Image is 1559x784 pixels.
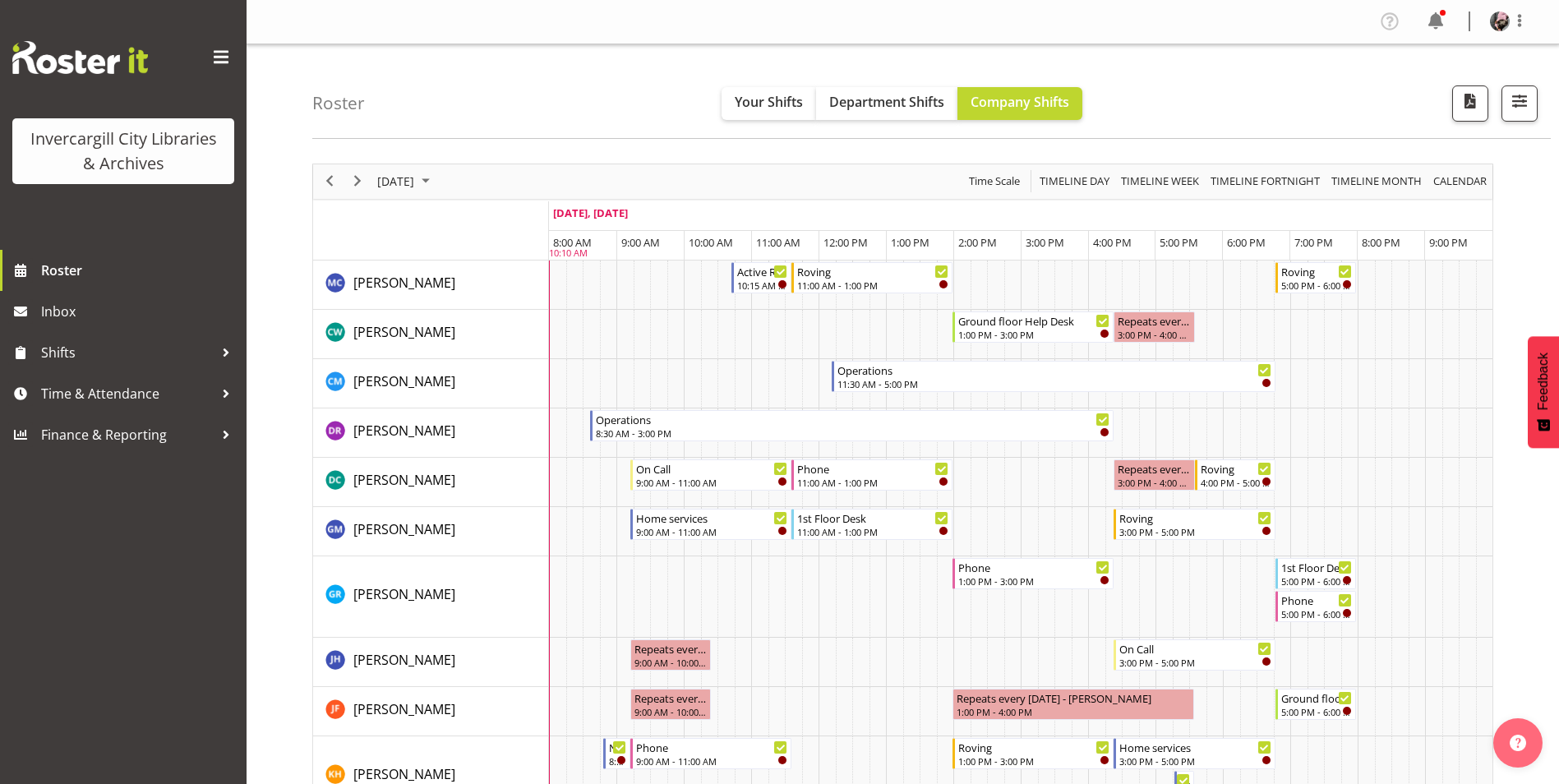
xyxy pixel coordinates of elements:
[596,427,1109,440] div: 8:30 AM - 3:00 PM
[603,738,630,769] div: Kaela Harley"s event - Newspapers Begin From Tuesday, October 7, 2025 at 8:40:00 AM GMT+13:00 End...
[731,262,792,293] div: Aurora Catu"s event - Active Rhyming Begin From Tuesday, October 7, 2025 at 10:15:00 AM GMT+13:00...
[952,738,1114,769] div: Kaela Harley"s event - Roving Begin From Tuesday, October 7, 2025 at 1:00:00 PM GMT+13:00 Ends At...
[1093,235,1132,250] span: 4:00 PM
[1119,656,1271,669] div: 3:00 PM - 5:00 PM
[636,510,787,526] div: Home services
[353,471,455,489] span: [PERSON_NAME]
[376,171,416,191] span: [DATE]
[967,171,1022,191] span: Time Scale
[316,164,344,199] div: previous period
[958,235,997,250] span: 2:00 PM
[823,235,868,250] span: 12:00 PM
[797,263,948,279] div: Roving
[797,279,948,292] div: 11:00 AM - 1:00 PM
[797,525,948,538] div: 11:00 AM - 1:00 PM
[636,754,787,768] div: 9:00 AM - 11:00 AM
[609,739,626,755] div: Newspapers
[313,507,549,556] td: Gabriel McKay Smith resource
[630,639,711,671] div: Jillian Hunter"s event - Repeats every tuesday - Jillian Hunter Begin From Tuesday, October 7, 20...
[353,699,455,719] a: [PERSON_NAME]
[1201,476,1271,489] div: 4:00 PM - 5:00 PM
[1281,689,1352,706] div: Ground floor Help Desk
[1119,525,1271,538] div: 3:00 PM - 5:00 PM
[952,689,1194,720] div: Joanne Forbes"s event - Repeats every tuesday - Joanne Forbes Begin From Tuesday, October 7, 2025...
[832,361,1275,392] div: Cindy Mulrooney"s event - Operations Begin From Tuesday, October 7, 2025 at 11:30:00 AM GMT+13:00...
[630,738,791,769] div: Kaela Harley"s event - Phone Begin From Tuesday, October 7, 2025 at 9:00:00 AM GMT+13:00 Ends At ...
[353,584,455,604] a: [PERSON_NAME]
[1510,735,1526,751] img: help-xxl-2.png
[636,476,787,489] div: 9:00 AM - 11:00 AM
[952,558,1114,589] div: Grace Roscoe-Squires"s event - Phone Begin From Tuesday, October 7, 2025 at 1:00:00 PM GMT+13:00 ...
[636,460,787,477] div: On Call
[1201,460,1271,477] div: Roving
[958,754,1109,768] div: 1:00 PM - 3:00 PM
[1281,705,1352,718] div: 5:00 PM - 6:00 PM
[41,422,214,447] span: Finance & Reporting
[791,509,952,540] div: Gabriel McKay Smith"s event - 1st Floor Desk Begin From Tuesday, October 7, 2025 at 11:00:00 AM G...
[1281,263,1352,279] div: Roving
[1119,754,1271,768] div: 3:00 PM - 5:00 PM
[609,754,626,768] div: 8:40 AM - 9:00 AM
[957,689,1190,706] div: Repeats every [DATE] - [PERSON_NAME]
[353,421,455,440] a: [PERSON_NAME]
[957,87,1082,120] button: Company Shifts
[344,164,371,199] div: next period
[1195,459,1275,491] div: Donald Cunningham"s event - Roving Begin From Tuesday, October 7, 2025 at 4:00:00 PM GMT+13:00 En...
[737,263,788,279] div: Active Rhyming
[1431,171,1490,191] button: Month
[797,460,948,477] div: Phone
[1275,262,1356,293] div: Aurora Catu"s event - Roving Begin From Tuesday, October 7, 2025 at 5:00:00 PM GMT+13:00 Ends At ...
[1119,640,1271,657] div: On Call
[353,371,455,391] a: [PERSON_NAME]
[791,459,952,491] div: Donald Cunningham"s event - Phone Begin From Tuesday, October 7, 2025 at 11:00:00 AM GMT+13:00 En...
[1275,591,1356,622] div: Grace Roscoe-Squires"s event - Phone Begin From Tuesday, October 7, 2025 at 5:00:00 PM GMT+13:00 ...
[636,525,787,538] div: 9:00 AM - 11:00 AM
[12,41,148,74] img: Rosterit website logo
[1452,85,1488,122] button: Download a PDF of the roster for the current day
[797,476,948,489] div: 11:00 AM - 1:00 PM
[313,638,549,687] td: Jillian Hunter resource
[1119,739,1271,755] div: Home services
[634,640,707,657] div: Repeats every [DATE] - [PERSON_NAME]
[630,509,791,540] div: Gabriel McKay Smith"s event - Home services Begin From Tuesday, October 7, 2025 at 9:00:00 AM GMT...
[353,273,455,293] a: [PERSON_NAME]
[1362,235,1400,250] span: 8:00 PM
[1281,574,1352,588] div: 5:00 PM - 6:00 PM
[347,171,369,191] button: Next
[958,328,1109,341] div: 1:00 PM - 3:00 PM
[737,279,788,292] div: 10:15 AM - 11:00 AM
[313,310,549,359] td: Catherine Wilson resource
[791,262,952,293] div: Aurora Catu"s event - Roving Begin From Tuesday, October 7, 2025 at 11:00:00 AM GMT+13:00 Ends At...
[1536,353,1551,410] span: Feedback
[41,258,238,283] span: Roster
[1330,171,1423,191] span: Timeline Month
[634,705,707,718] div: 9:00 AM - 10:00 AM
[41,381,214,406] span: Time & Attendance
[313,687,549,736] td: Joanne Forbes resource
[353,274,455,292] span: [PERSON_NAME]
[1119,171,1201,191] span: Timeline Week
[1160,235,1198,250] span: 5:00 PM
[958,739,1109,755] div: Roving
[353,323,455,341] span: [PERSON_NAME]
[1281,607,1352,620] div: 5:00 PM - 6:00 PM
[1275,558,1356,589] div: Grace Roscoe-Squires"s event - 1st Floor Desk Begin From Tuesday, October 7, 2025 at 5:00:00 PM G...
[816,87,957,120] button: Department Shifts
[1114,509,1275,540] div: Gabriel McKay Smith"s event - Roving Begin From Tuesday, October 7, 2025 at 3:00:00 PM GMT+13:00 ...
[971,93,1069,111] span: Company Shifts
[1275,689,1356,720] div: Joanne Forbes"s event - Ground floor Help Desk Begin From Tuesday, October 7, 2025 at 5:00:00 PM ...
[630,689,711,720] div: Joanne Forbes"s event - Repeats every tuesday - Joanne Forbes Begin From Tuesday, October 7, 2025...
[630,459,791,491] div: Donald Cunningham"s event - On Call Begin From Tuesday, October 7, 2025 at 9:00:00 AM GMT+13:00 E...
[353,422,455,440] span: [PERSON_NAME]
[1501,85,1538,122] button: Filter Shifts
[353,322,455,342] a: [PERSON_NAME]
[1118,312,1190,329] div: Repeats every [DATE] - [PERSON_NAME]
[756,235,800,250] span: 11:00 AM
[1208,171,1323,191] button: Fortnight
[1294,235,1333,250] span: 7:00 PM
[312,94,365,113] h4: Roster
[319,171,341,191] button: Previous
[29,127,218,176] div: Invercargill City Libraries & Archives
[1114,639,1275,671] div: Jillian Hunter"s event - On Call Begin From Tuesday, October 7, 2025 at 3:00:00 PM GMT+13:00 Ends...
[797,510,948,526] div: 1st Floor Desk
